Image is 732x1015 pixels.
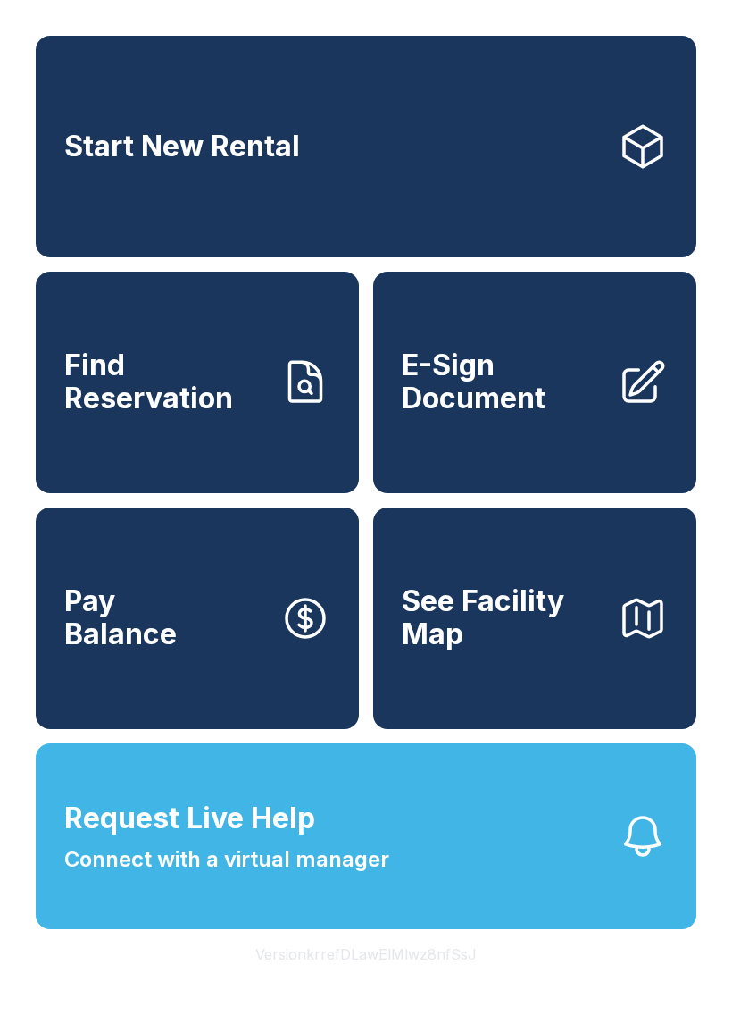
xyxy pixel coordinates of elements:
span: Find Reservation [64,349,266,415]
button: PayBalance [36,507,359,729]
a: Start New Rental [36,36,696,257]
button: See Facility Map [373,507,696,729]
span: E-Sign Document [402,349,603,415]
button: Request Live HelpConnect with a virtual manager [36,743,696,929]
a: Find Reservation [36,272,359,493]
span: Pay Balance [64,585,177,650]
span: Request Live Help [64,797,315,840]
span: Start New Rental [64,130,300,164]
span: See Facility Map [402,585,603,650]
a: E-Sign Document [373,272,696,493]
span: Connect with a virtual manager [64,843,389,876]
button: VersionkrrefDLawElMlwz8nfSsJ [241,929,491,979]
